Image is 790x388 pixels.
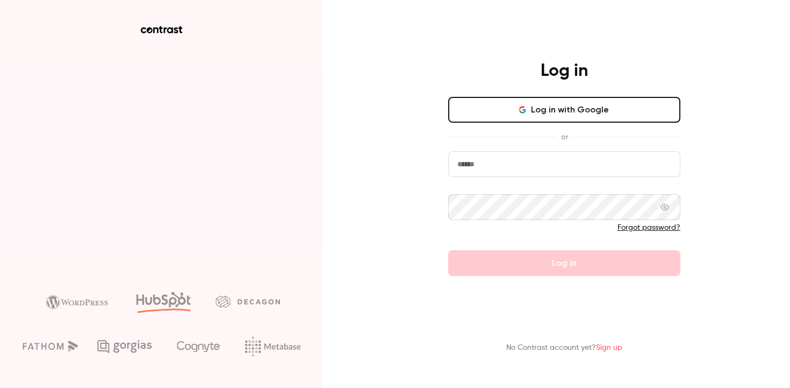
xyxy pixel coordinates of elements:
span: or [556,131,573,143]
img: decagon [216,295,280,307]
p: No Contrast account yet? [506,342,622,354]
a: Sign up [596,344,622,351]
h4: Log in [541,60,588,82]
button: Log in with Google [448,97,680,123]
a: Forgot password? [617,224,680,231]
